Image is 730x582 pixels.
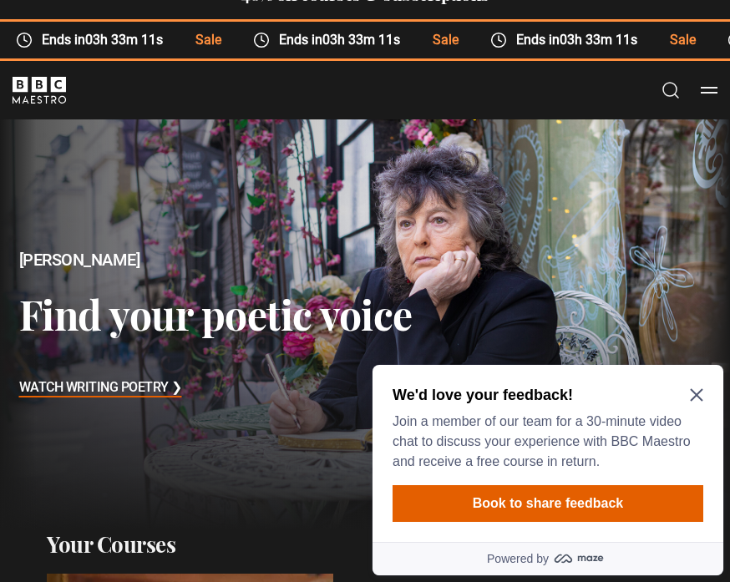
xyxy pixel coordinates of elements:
[27,27,331,47] h2: We'd love your feedback!
[27,53,331,114] p: Join a member of our team for a 30-minute video chat to discuss your experience with BBC Maestro ...
[324,30,337,43] button: Close Maze Prompt
[652,30,710,50] span: Sale
[322,32,399,48] time: 03h 33m 11s
[269,30,415,50] span: Ends in
[47,529,175,559] h2: Your Courses
[19,248,413,271] h2: [PERSON_NAME]
[7,7,357,217] div: Optional study invitation
[416,30,474,50] span: Sale
[7,184,357,217] a: Powered by maze
[84,32,162,48] time: 03h 33m 11s
[19,290,413,338] h3: Find your poetic voice
[19,376,182,401] h3: Watch Writing Poetry ❯
[13,77,66,104] svg: BBC Maestro
[27,127,337,164] button: Book to share feedback
[701,82,717,99] button: Toggle navigation
[32,30,178,50] span: Ends in
[179,30,236,50] span: Sale
[506,30,652,50] span: Ends in
[559,32,636,48] time: 03h 33m 11s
